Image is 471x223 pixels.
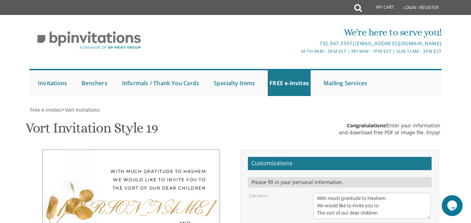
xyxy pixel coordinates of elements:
div: Please fill in your personal information. [248,177,432,188]
iframe: chat widget [442,195,464,216]
a: Vort Invitations [64,106,100,113]
a: 732.947.3597 [319,40,352,47]
a: Specialty Items [212,70,257,96]
div: With much gratitude to Hashem We would like to invite you to The vort of our dear children [56,167,206,192]
span: Vort Invitations [65,106,100,113]
a: Informals / Thank You Cards [120,70,201,96]
span: Congratulations! [347,122,387,129]
a: Invitations [36,70,69,96]
div: and download free PDF or Image file. Enjoy! [339,129,440,136]
textarea: With much gratitude to Hashem We would like to invite you to The vort of our dear children [313,193,430,219]
span: > [61,106,100,113]
label: Edit Intro: [249,193,268,199]
img: BP Invitation Loft [29,26,149,55]
div: M-Th 9am - 5pm EST | Fri 9am - 1pm EST | Sun 11am - 3pm EST [167,48,442,55]
div: Enter your information [339,122,440,129]
span: Free e-Invites [30,106,61,113]
a: [EMAIL_ADDRESS][DOMAIN_NAME] [355,40,442,47]
div: We're here to serve you! [167,25,442,39]
a: Mailing Services [322,70,369,96]
div: [PERSON_NAME] [56,200,206,219]
h2: Customizations [248,157,432,170]
a: My Cart [361,1,399,15]
div: | [167,39,442,48]
h1: Vort Invitation Style 19 [25,120,158,141]
a: Benchers [80,70,109,96]
a: FREE e-Invites [268,70,311,96]
a: Free e-Invites [29,106,61,113]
